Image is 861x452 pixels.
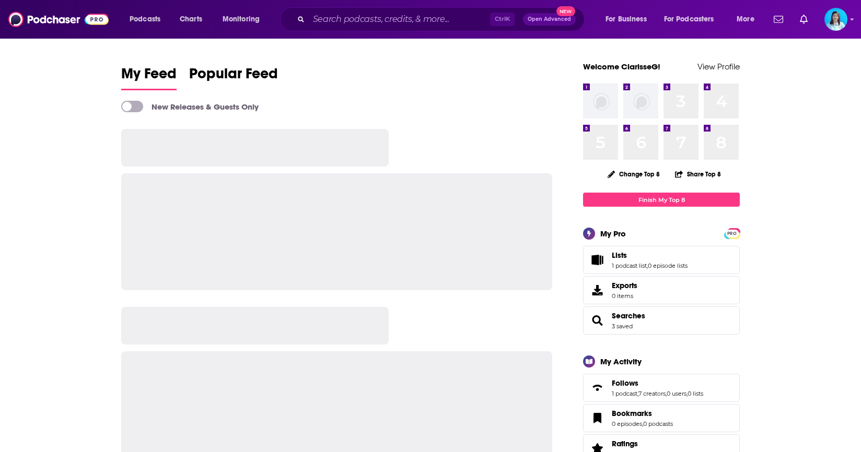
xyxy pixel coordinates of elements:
button: Open AdvancedNew [523,13,576,26]
a: Finish My Top 8 [583,193,740,207]
a: Follows [612,378,703,388]
span: Follows [612,378,638,388]
span: Podcasts [130,12,160,27]
a: 0 podcasts [643,420,673,427]
a: Follows [587,380,608,395]
button: Show profile menu [824,8,847,31]
span: Charts [180,12,202,27]
span: More [737,12,754,27]
a: New Releases & Guests Only [121,101,259,112]
a: Ratings [612,439,673,448]
span: Lists [612,251,627,260]
a: Searches [612,311,645,320]
span: Follows [583,374,740,402]
span: , [687,390,688,397]
span: My Feed [121,65,177,89]
input: Search podcasts, credits, & more... [309,11,490,28]
div: Search podcasts, credits, & more... [290,7,595,31]
span: Ctrl K [490,13,515,26]
a: PRO [726,229,738,237]
span: For Business [606,12,647,27]
button: open menu [215,11,273,28]
span: , [642,420,643,427]
button: open menu [122,11,174,28]
span: Bookmarks [583,404,740,432]
span: Open Advanced [528,17,571,22]
span: Searches [583,306,740,335]
a: 7 creators [638,390,666,397]
span: Exports [612,281,637,290]
a: Charts [173,11,208,28]
a: Popular Feed [189,65,278,90]
a: 0 episodes [612,420,642,427]
a: Welcome ClarisseG! [583,62,660,72]
img: Podchaser - Follow, Share and Rate Podcasts [8,9,109,29]
span: , [666,390,667,397]
a: 0 episode lists [648,262,688,269]
span: Monitoring [223,12,260,27]
span: , [637,390,638,397]
button: Change Top 8 [601,168,666,181]
a: Lists [587,253,608,267]
span: Popular Feed [189,65,278,89]
span: PRO [726,230,738,237]
span: For Podcasters [664,12,714,27]
a: Searches [587,313,608,328]
div: My Activity [600,356,642,366]
a: Show notifications dropdown [796,10,812,28]
a: My Feed [121,65,177,90]
a: 3 saved [612,323,633,330]
button: Share Top 8 [674,164,722,184]
a: Show notifications dropdown [770,10,787,28]
a: View Profile [697,62,740,72]
img: User Profile [824,8,847,31]
span: Lists [583,246,740,274]
a: 0 lists [688,390,703,397]
span: Bookmarks [612,409,652,418]
span: Logged in as ClarisseG [824,8,847,31]
span: , [647,262,648,269]
span: New [556,6,575,16]
a: Lists [612,251,688,260]
img: missing-image.png [583,84,618,118]
a: 1 podcast list [612,262,647,269]
span: Exports [587,283,608,298]
div: My Pro [600,229,626,239]
span: Ratings [612,439,638,448]
img: missing-image.png [623,84,658,118]
a: Exports [583,276,740,304]
span: 0 items [612,292,637,300]
a: Bookmarks [587,411,608,425]
a: Bookmarks [612,409,673,418]
a: 1 podcast [612,390,637,397]
button: open menu [598,11,660,28]
a: 0 users [667,390,687,397]
button: open menu [657,11,729,28]
button: open menu [729,11,767,28]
